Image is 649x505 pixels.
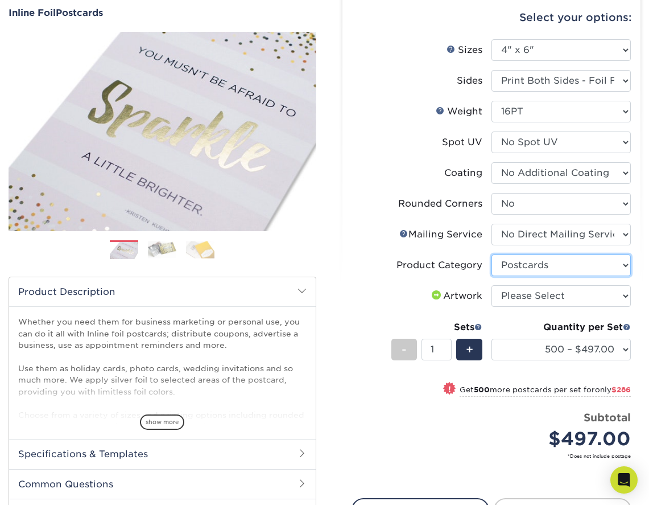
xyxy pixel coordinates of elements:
[595,385,631,394] span: only
[396,258,482,272] div: Product Category
[398,197,482,211] div: Rounded Corners
[9,7,56,18] span: Inline Foil
[9,469,316,499] h2: Common Questions
[457,74,482,88] div: Sides
[9,29,316,234] img: Inline Foil 01
[444,166,482,180] div: Coating
[140,414,184,430] span: show more
[584,411,631,424] strong: Subtotal
[361,453,631,459] small: *Does not include postage
[610,466,638,494] div: Open Intercom Messenger
[9,7,316,18] a: Inline FoilPostcards
[186,241,214,258] img: Postcards 03
[436,105,482,118] div: Weight
[399,228,482,241] div: Mailing Service
[402,341,407,358] span: -
[491,321,631,334] div: Quantity per Set
[148,241,176,258] img: Postcards 02
[391,321,482,334] div: Sets
[9,7,316,18] h1: Postcards
[110,241,138,260] img: Postcards 01
[448,383,451,395] span: !
[18,316,307,478] p: Whether you need them for business marketing or personal use, you can do it all with Inline foil ...
[474,385,490,394] strong: 500
[447,43,482,57] div: Sizes
[466,341,473,358] span: +
[611,385,631,394] span: $286
[9,439,316,469] h2: Specifications & Templates
[429,289,482,303] div: Artwork
[9,277,316,306] h2: Product Description
[442,136,482,149] div: Spot UV
[500,425,631,453] div: $497.00
[460,385,631,397] small: Get more postcards per set for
